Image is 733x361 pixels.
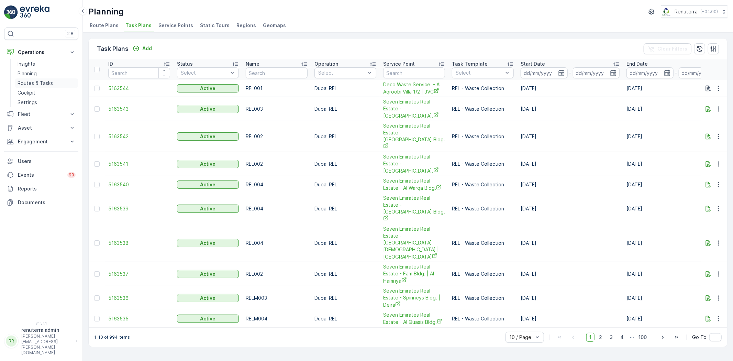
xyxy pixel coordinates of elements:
p: Select [456,69,503,76]
div: RR [6,336,17,347]
button: Operations [4,45,78,59]
p: REL004 [246,205,308,212]
span: Geomaps [263,22,286,29]
p: Name [246,61,259,67]
p: Planning [18,70,37,77]
td: [DATE] [517,121,623,152]
span: Regions [236,22,256,29]
button: Active [177,239,239,247]
div: Toggle Row Selected [94,240,100,246]
input: dd/mm/yyyy [521,67,568,78]
input: Search [246,67,308,78]
span: Seven Emirates Real Estate - Al Quasis Bldg. [383,311,445,326]
a: Deco Waste Service - Al Aqroobi Villa 1/2 | JVC [383,81,445,95]
p: Operations [18,49,65,56]
button: Active [177,180,239,189]
span: Seven Emirates Real Estate - [GEOGRAPHIC_DATA] Bldg. [383,122,445,150]
a: Seven Emirates Real Estate - Al Hamriya Bldg. [383,153,445,174]
div: Toggle Row Selected [94,86,100,91]
td: [DATE] [623,176,729,193]
button: Engagement [4,135,78,149]
div: Toggle Row Selected [94,206,100,211]
a: Reports [4,182,78,196]
p: REL001 [246,85,308,92]
span: Task Plans [125,22,152,29]
p: Service Point [383,61,415,67]
p: Dubai REL [314,106,376,112]
a: Routes & Tasks [15,78,78,88]
p: REL - Waste Collection [452,271,514,277]
button: Active [177,84,239,92]
p: Status [177,61,193,67]
p: - [569,69,571,77]
span: Seven Emirates Real Estate - Fam Bldg. | Al Hamriya [383,263,445,284]
span: 5163536 [108,295,170,302]
td: [DATE] [623,310,729,327]
p: REL - Waste Collection [452,85,514,92]
p: Start Date [521,61,545,67]
p: Asset [18,124,65,131]
p: renuterra.admin [21,327,73,333]
td: [DATE] [517,97,623,121]
p: Add [142,45,152,52]
button: Active [177,205,239,213]
div: Toggle Row Selected [94,316,100,321]
p: REL - Waste Collection [452,106,514,112]
span: Seven Emirates Real Estate - Spinneys Bldg. | Deira [383,287,445,308]
button: Fleet [4,107,78,121]
a: Settings [15,98,78,107]
span: 1 [586,333,595,342]
td: [DATE] [517,262,623,286]
td: [DATE] [623,121,729,152]
a: Events99 [4,168,78,182]
p: [PERSON_NAME][EMAIL_ADDRESS][PERSON_NAME][DOMAIN_NAME] [21,333,73,355]
span: 3 [607,333,616,342]
a: 5163540 [108,181,170,188]
img: logo [4,6,18,19]
button: Active [177,270,239,278]
p: Routes & Tasks [18,80,53,87]
p: Active [200,271,216,277]
p: REL - Waste Collection [452,133,514,140]
p: Active [200,181,216,188]
p: 1-10 of 994 items [94,335,130,340]
p: - [675,69,677,77]
p: REL002 [246,271,308,277]
td: [DATE] [517,80,623,97]
button: Active [177,160,239,168]
p: Dubai REL [314,295,376,302]
p: End Date [626,61,648,67]
p: ... [630,333,634,342]
td: [DATE] [623,152,729,176]
td: [DATE] [623,193,729,224]
p: Documents [18,199,76,206]
p: Users [18,158,76,165]
a: Documents [4,196,78,209]
p: Dubai REL [314,315,376,322]
img: logo_light-DOdMpM7g.png [20,6,49,19]
span: 5163535 [108,315,170,322]
span: 5163537 [108,271,170,277]
p: REL - Waste Collection [452,240,514,247]
p: Active [200,161,216,167]
p: REL - Waste Collection [452,161,514,167]
td: [DATE] [517,176,623,193]
div: Toggle Row Selected [94,295,100,301]
p: Active [200,85,216,92]
p: ( +04:00 ) [700,9,718,14]
a: Seven Emirates Real Estate - Al Rigga Bldg. [383,98,445,119]
p: ⌘B [67,31,74,36]
p: RELM004 [246,315,308,322]
a: 5163544 [108,85,170,92]
p: Fleet [18,111,65,118]
p: Active [200,315,216,322]
p: Active [200,240,216,247]
p: Insights [18,61,35,67]
a: Seven Emirates Real Estate - Fam Masjid | Mirdif [383,226,445,260]
p: Active [200,106,216,112]
p: REL - Waste Collection [452,315,514,322]
button: Active [177,294,239,302]
button: Asset [4,121,78,135]
td: [DATE] [517,152,623,176]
